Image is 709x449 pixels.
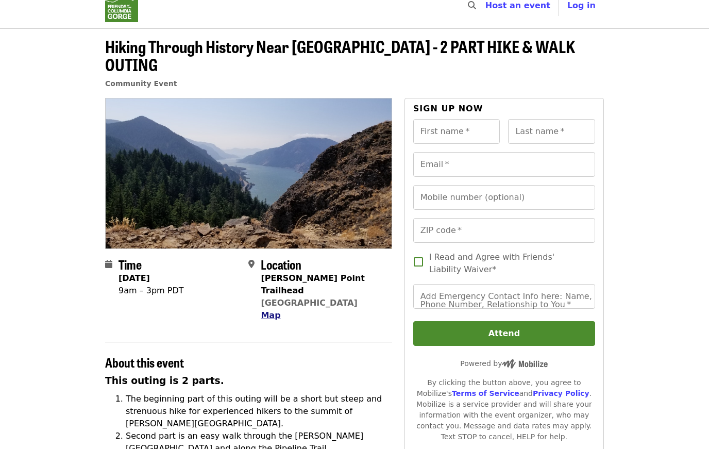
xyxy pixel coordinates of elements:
[413,104,483,113] span: Sign up now
[413,152,595,177] input: Email
[413,284,595,309] input: Add Emergency Contact Info here: Name, Phone Number, Relationship to You
[533,389,589,397] a: Privacy Policy
[413,321,595,346] button: Attend
[413,377,595,442] div: By clicking the button above, you agree to Mobilize's and . Mobilize is a service provider and wi...
[567,1,596,10] span: Log in
[413,119,500,144] input: First name
[105,34,575,76] span: Hiking Through History Near [GEOGRAPHIC_DATA] - 2 PART HIKE & WALK OUTING
[460,359,548,368] span: Powered by
[508,119,595,144] input: Last name
[105,374,392,388] h3: This outing is 2 parts.
[119,285,184,297] div: 9am – 3pm PDT
[261,298,357,308] a: [GEOGRAPHIC_DATA]
[452,389,519,397] a: Terms of Service
[261,273,365,295] strong: [PERSON_NAME] Point Trailhead
[106,98,392,248] img: Hiking Through History Near Hood River - 2 PART HIKE & WALK OUTING organized by Friends Of The Co...
[105,259,112,269] i: calendar icon
[261,309,280,322] button: Map
[261,310,280,320] span: Map
[468,1,476,10] i: search icon
[502,359,548,369] img: Powered by Mobilize
[105,353,184,371] span: About this event
[429,251,587,276] span: I Read and Agree with Friends' Liability Waiver*
[413,218,595,243] input: ZIP code
[413,185,595,210] input: Mobile number (optional)
[126,393,392,430] li: The beginning part of this outing will be a short but steep and strenuous hike for experienced hi...
[261,255,301,273] span: Location
[485,1,550,10] a: Host an event
[119,255,142,273] span: Time
[105,79,177,88] a: Community Event
[119,273,150,283] strong: [DATE]
[248,259,255,269] i: map-marker-alt icon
